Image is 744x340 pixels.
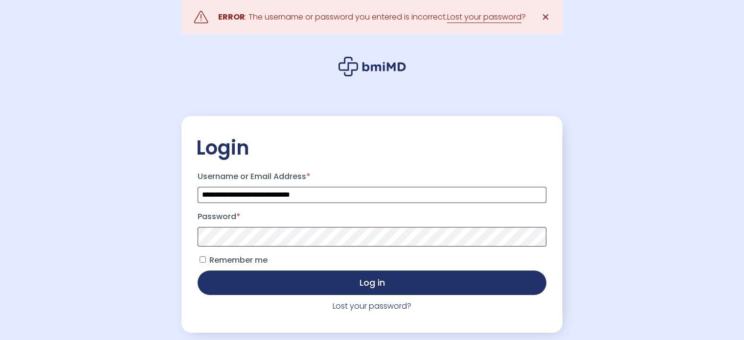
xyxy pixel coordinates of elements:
span: ✕ [541,10,550,24]
a: Lost your password? [333,300,411,312]
label: Username or Email Address [198,169,546,184]
div: : The username or password you entered is incorrect. ? [218,10,526,24]
label: Password [198,209,546,225]
input: Remember me [200,256,206,263]
button: Log in [198,271,546,295]
strong: ERROR [218,11,245,23]
a: ✕ [536,7,555,27]
h2: Login [196,136,548,160]
a: Lost your password [447,11,521,23]
span: Remember me [209,254,268,266]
